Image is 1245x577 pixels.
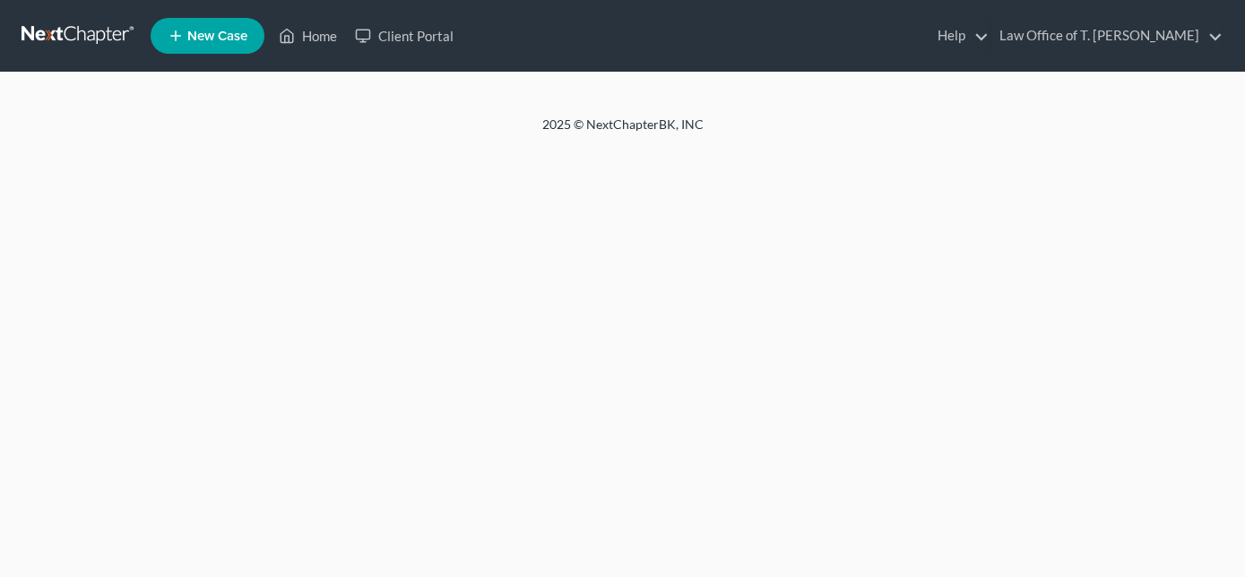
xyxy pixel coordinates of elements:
a: Home [270,20,346,52]
a: Law Office of T. [PERSON_NAME] [990,20,1223,52]
new-legal-case-button: New Case [151,18,264,54]
a: Client Portal [346,20,463,52]
a: Help [929,20,989,52]
div: 2025 © NextChapterBK, INC [112,116,1134,148]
